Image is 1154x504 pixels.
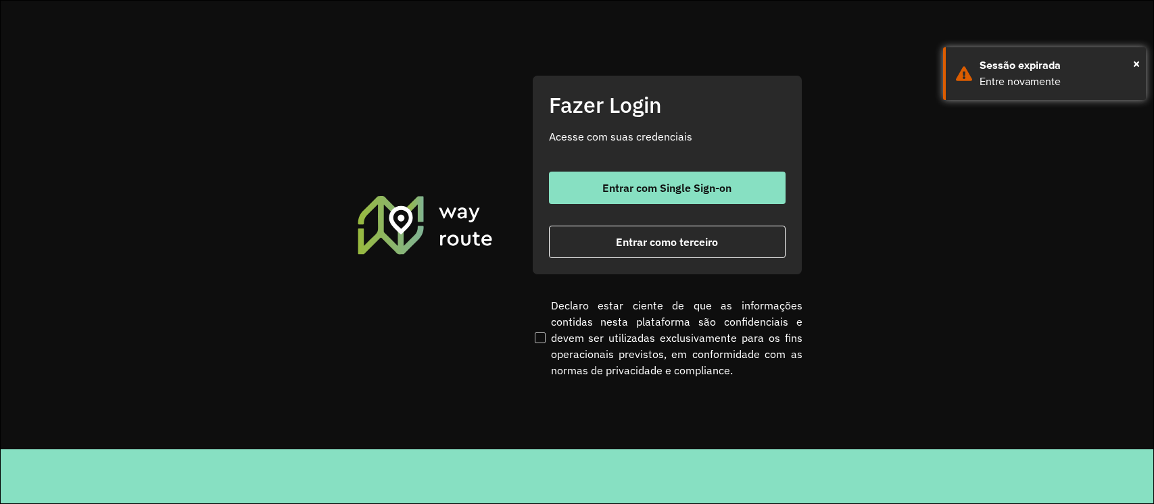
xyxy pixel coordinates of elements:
[532,297,802,378] label: Declaro estar ciente de que as informações contidas nesta plataforma são confidenciais e devem se...
[980,57,1136,74] div: Sessão expirada
[1133,53,1140,74] span: ×
[602,182,731,193] span: Entrar com Single Sign-on
[980,74,1136,90] div: Entre novamente
[616,236,718,247] span: Entrar como terceiro
[549,92,786,118] h2: Fazer Login
[549,172,786,204] button: button
[356,194,495,256] img: Roteirizador AmbevTech
[549,226,786,258] button: button
[1133,53,1140,74] button: Close
[549,128,786,145] p: Acesse com suas credenciais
